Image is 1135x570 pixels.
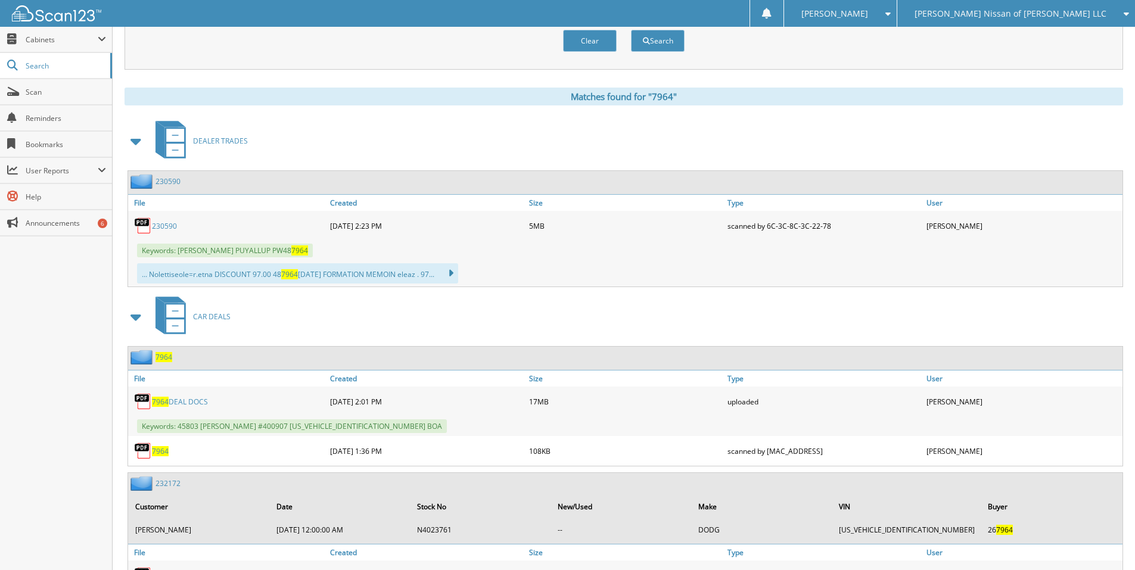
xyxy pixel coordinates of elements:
[724,439,923,463] div: scanned by [MAC_ADDRESS]
[128,195,327,211] a: File
[125,88,1123,105] div: Matches found for "7964"
[137,419,447,433] span: Keywords: 45803 [PERSON_NAME] #400907 [US_VEHICLE_IDENTIFICATION_NUMBER] BOA
[148,117,248,164] a: DEALER TRADES
[134,393,152,410] img: PDF.png
[327,195,526,211] a: Created
[631,30,685,52] button: Search
[915,10,1106,17] span: [PERSON_NAME] Nissan of [PERSON_NAME] LLC
[526,195,725,211] a: Size
[724,390,923,413] div: uploaded
[134,217,152,235] img: PDF.png
[156,352,172,362] a: 7964
[156,176,181,186] a: 230590
[327,214,526,238] div: [DATE] 2:23 PM
[137,263,458,284] div: ... Nolettiseole=r.etna DISCOUNT 97.00 48 [DATE] FORMATION MEMOIN eleaz . 97...
[982,520,1121,540] td: 26
[982,494,1121,519] th: Buyer
[526,390,725,413] div: 17MB
[26,192,106,202] span: Help
[552,494,691,519] th: New/Used
[724,370,923,387] a: Type
[26,61,104,71] span: Search
[563,30,617,52] button: Clear
[526,370,725,387] a: Size
[552,520,691,540] td: --
[26,35,98,45] span: Cabinets
[128,370,327,387] a: File
[152,446,169,456] a: 7964
[526,439,725,463] div: 108KB
[130,174,156,189] img: folder2.png
[152,397,169,407] span: 7964
[923,390,1122,413] div: [PERSON_NAME]
[156,478,181,488] a: 232172
[129,520,269,540] td: [PERSON_NAME]
[923,214,1122,238] div: [PERSON_NAME]
[26,218,106,228] span: Announcements
[137,244,313,257] span: Keywords: [PERSON_NAME] PUYALLUP PW48
[996,525,1013,535] span: 7964
[923,195,1122,211] a: User
[833,494,981,519] th: VIN
[923,370,1122,387] a: User
[692,494,832,519] th: Make
[692,520,832,540] td: DODG
[152,221,177,231] a: 230590
[26,113,106,123] span: Reminders
[327,439,526,463] div: [DATE] 1:36 PM
[193,312,231,322] span: CAR DEALS
[98,219,107,228] div: 6
[291,245,308,256] span: 7964
[801,10,868,17] span: [PERSON_NAME]
[327,370,526,387] a: Created
[724,195,923,211] a: Type
[327,544,526,560] a: Created
[270,520,410,540] td: [DATE] 12:00:00 AM
[130,476,156,491] img: folder2.png
[129,494,269,519] th: Customer
[281,269,298,279] span: 7964
[923,544,1122,560] a: User
[526,544,725,560] a: Size
[724,214,923,238] div: scanned by 6C-3C-8C-3C-22-78
[327,390,526,413] div: [DATE] 2:01 PM
[152,397,208,407] a: 7964DEAL DOCS
[411,520,551,540] td: N4023761
[26,139,106,149] span: Bookmarks
[130,350,156,365] img: folder2.png
[724,544,923,560] a: Type
[270,494,410,519] th: Date
[148,293,231,340] a: CAR DEALS
[193,136,248,146] span: DEALER TRADES
[134,442,152,460] img: PDF.png
[526,214,725,238] div: 5MB
[411,494,551,519] th: Stock No
[26,166,98,176] span: User Reports
[833,520,981,540] td: [US_VEHICLE_IDENTIFICATION_NUMBER]
[12,5,101,21] img: scan123-logo-white.svg
[128,544,327,560] a: File
[26,87,106,97] span: Scan
[923,439,1122,463] div: [PERSON_NAME]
